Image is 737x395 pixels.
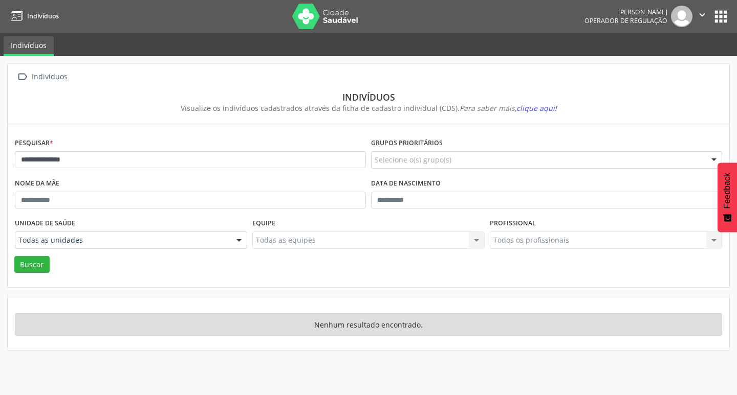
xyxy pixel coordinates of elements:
[692,6,712,27] button: 
[15,176,59,192] label: Nome da mãe
[697,9,708,20] i: 
[30,69,69,84] div: Indivíduos
[718,162,737,232] button: Feedback - Mostrar pesquisa
[27,12,59,20] span: Indivíduos
[18,235,226,245] span: Todas as unidades
[7,8,59,25] a: Indivíduos
[15,313,722,336] div: Nenhum resultado encontrado.
[490,216,536,231] label: Profissional
[584,16,667,25] span: Operador de regulação
[4,36,54,56] a: Indivíduos
[584,8,667,16] div: [PERSON_NAME]
[712,8,730,26] button: apps
[15,69,30,84] i: 
[723,173,732,208] span: Feedback
[15,69,69,84] a:  Indivíduos
[671,6,692,27] img: img
[15,135,53,151] label: Pesquisar
[22,103,715,113] div: Visualize os indivíduos cadastrados através da ficha de cadastro individual (CDS).
[516,103,557,113] span: clique aqui!
[14,256,50,273] button: Buscar
[460,103,557,113] i: Para saber mais,
[371,135,443,151] label: Grupos prioritários
[22,91,715,103] div: Indivíduos
[15,216,75,231] label: Unidade de saúde
[375,154,451,165] span: Selecione o(s) grupo(s)
[371,176,441,192] label: Data de nascimento
[252,216,275,231] label: Equipe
